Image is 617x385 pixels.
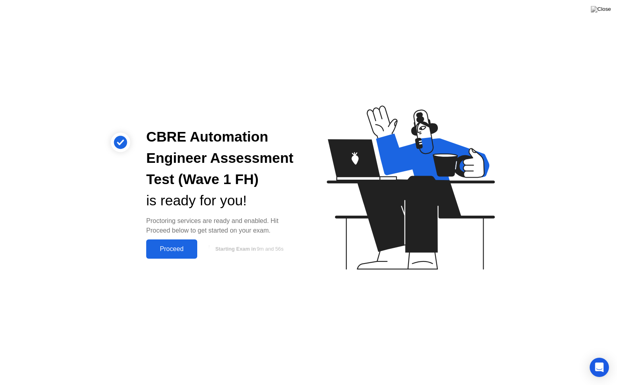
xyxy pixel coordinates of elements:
[149,245,195,253] div: Proceed
[590,358,609,377] div: Open Intercom Messenger
[146,239,197,259] button: Proceed
[146,126,296,190] div: CBRE Automation Engineer Assessment Test (Wave 1 FH)
[591,6,611,12] img: Close
[146,190,296,211] div: is ready for you!
[257,246,284,252] span: 9m and 56s
[146,216,296,235] div: Proctoring services are ready and enabled. Hit Proceed below to get started on your exam.
[201,241,296,257] button: Starting Exam in9m and 56s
